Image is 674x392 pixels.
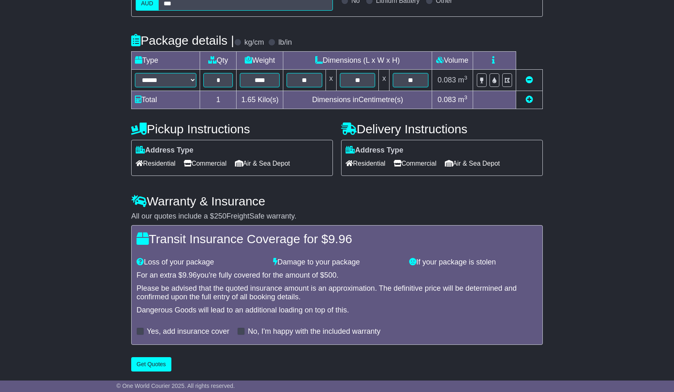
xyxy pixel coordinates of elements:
[214,212,226,220] span: 250
[458,76,467,84] span: m
[394,157,436,170] span: Commercial
[131,212,543,221] div: All our quotes include a $ FreightSafe warranty.
[341,122,543,136] h4: Delivery Instructions
[241,96,255,104] span: 1.65
[248,327,380,336] label: No, I'm happy with the included warranty
[237,91,283,109] td: Kilo(s)
[136,157,175,170] span: Residential
[147,327,229,336] label: Yes, add insurance cover
[116,383,235,389] span: © One World Courier 2025. All rights reserved.
[200,91,237,109] td: 1
[235,157,290,170] span: Air & Sea Depot
[184,157,226,170] span: Commercial
[269,258,405,267] div: Damage to your package
[379,70,389,91] td: x
[283,52,432,70] td: Dimensions (L x W x H)
[526,76,533,84] a: Remove this item
[131,194,543,208] h4: Warranty & Insurance
[132,91,200,109] td: Total
[132,52,200,70] td: Type
[445,157,500,170] span: Air & Sea Depot
[458,96,467,104] span: m
[244,38,264,47] label: kg/cm
[464,75,467,81] sup: 3
[137,271,537,280] div: For an extra $ you're fully covered for the amount of $ .
[131,122,333,136] h4: Pickup Instructions
[182,271,197,279] span: 9.96
[131,34,234,47] h4: Package details |
[328,232,352,246] span: 9.96
[526,96,533,104] a: Add new item
[326,70,336,91] td: x
[437,96,456,104] span: 0.083
[137,306,537,315] div: Dangerous Goods will lead to an additional loading on top of this.
[237,52,283,70] td: Weight
[200,52,237,70] td: Qty
[132,258,269,267] div: Loss of your package
[464,94,467,100] sup: 3
[437,76,456,84] span: 0.083
[283,91,432,109] td: Dimensions in Centimetre(s)
[324,271,337,279] span: 500
[136,146,194,155] label: Address Type
[131,357,171,371] button: Get Quotes
[346,157,385,170] span: Residential
[278,38,292,47] label: lb/in
[346,146,403,155] label: Address Type
[432,52,473,70] td: Volume
[405,258,542,267] div: If your package is stolen
[137,284,537,302] div: Please be advised that the quoted insurance amount is an approximation. The definitive price will...
[137,232,537,246] h4: Transit Insurance Coverage for $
